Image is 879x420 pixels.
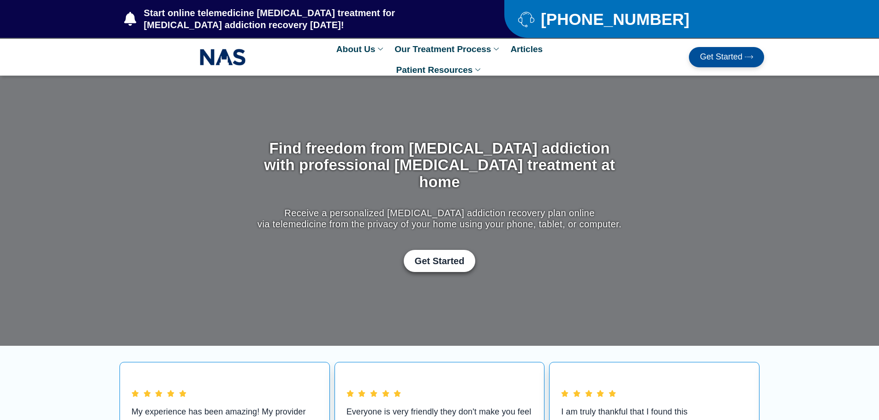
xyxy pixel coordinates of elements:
a: Start online telemedicine [MEDICAL_DATA] treatment for [MEDICAL_DATA] addiction recovery [DATE]! [124,7,467,31]
img: NAS_email_signature-removebg-preview.png [200,47,246,68]
h1: Find freedom from [MEDICAL_DATA] addiction with professional [MEDICAL_DATA] treatment at home [255,140,624,190]
span: [PHONE_NUMBER] [538,13,689,25]
span: Start online telemedicine [MEDICAL_DATA] treatment for [MEDICAL_DATA] addiction recovery [DATE]! [142,7,468,31]
a: Articles [506,39,547,59]
a: Our Treatment Process [390,39,506,59]
span: Get Started [415,255,465,266]
a: Get Started [404,250,476,272]
a: About Us [332,39,390,59]
a: Get Started [689,47,764,67]
a: Patient Resources [392,59,488,80]
p: Receive a personalized [MEDICAL_DATA] addiction recovery plan online via telemedicine from the pr... [255,207,624,230]
span: Get Started [700,53,742,62]
a: [PHONE_NUMBER] [518,11,741,27]
div: Get Started with Suboxone Treatment by filling-out this new patient packet form [255,250,624,272]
